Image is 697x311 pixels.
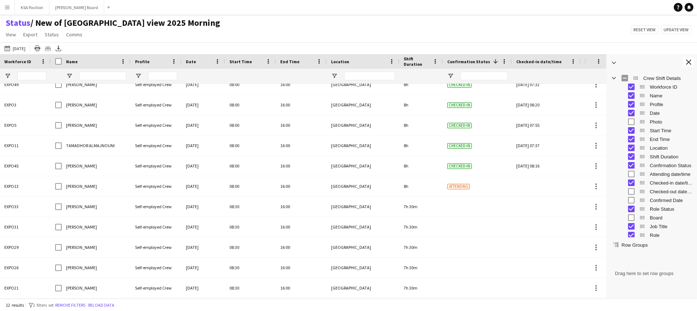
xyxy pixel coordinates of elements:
[182,176,225,196] div: [DATE]
[344,72,395,80] input: Location Filter Input
[33,302,54,308] span: 2 filters set
[643,76,693,81] span: Crew Shift Details
[327,217,399,237] div: [GEOGRAPHIC_DATA]
[606,109,697,117] div: Date Column
[276,278,327,298] div: 16:00
[182,156,225,176] div: [DATE]
[87,301,116,309] button: Reload data
[225,258,276,278] div: 08:30
[650,189,693,194] span: Checked-out date/time
[404,56,430,67] span: Shift Duration
[63,30,85,39] a: Comms
[399,258,443,278] div: 7h 30m
[650,180,693,186] span: Checked-in date/time
[20,30,40,39] a: Export
[276,115,327,135] div: 16:00
[17,72,46,80] input: Workforce ID Filter Input
[606,91,697,100] div: Name Column
[606,126,697,135] div: Start Time Column
[276,156,327,176] div: 16:00
[399,217,443,237] div: 7h 30m
[66,102,97,108] span: [PERSON_NAME]
[650,84,693,90] span: Workforce ID
[225,278,276,298] div: 08:30
[276,258,327,278] div: 16:00
[131,136,182,155] div: Self-employed Crew
[135,73,142,79] button: Open Filter Menu
[327,176,399,196] div: [GEOGRAPHIC_DATA]
[661,25,691,34] button: Update view
[131,156,182,176] div: Self-employed Crew
[225,136,276,155] div: 08:00
[631,25,658,34] button: Reset view
[15,0,49,15] button: KSA Pavilion
[276,95,327,115] div: 16:00
[54,301,87,309] button: Remove filters
[606,117,697,126] div: Photo Column
[606,213,697,222] div: Board Column
[182,258,225,278] div: [DATE]
[606,144,697,152] div: Location Column
[131,278,182,298] div: Self-employed Crew
[606,170,697,178] div: Attending date/time Column
[225,237,276,257] div: 08:30
[225,217,276,237] div: 08:30
[182,136,225,155] div: [DATE]
[4,73,11,79] button: Open Filter Menu
[606,74,697,82] div: Crew Shift Details Column Group
[225,156,276,176] div: 08:00
[131,237,182,257] div: Self-employed Crew
[516,95,576,115] div: [DATE] 08:20
[182,217,225,237] div: [DATE]
[131,176,182,196] div: Self-employed Crew
[606,82,697,91] div: Workforce ID Column
[54,44,63,53] app-action-btn: Export XLSX
[182,74,225,94] div: [DATE]
[66,285,97,291] span: [PERSON_NAME]
[650,154,693,159] span: Shift Duration
[3,30,19,39] a: View
[276,197,327,217] div: 16:00
[331,59,349,64] span: Location
[66,82,97,87] span: [PERSON_NAME]
[131,197,182,217] div: Self-employed Crew
[399,74,443,94] div: 8h
[45,31,59,38] span: Status
[225,74,276,94] div: 08:00
[447,102,472,108] span: Checked-in
[3,44,27,53] button: [DATE]
[327,237,399,257] div: [GEOGRAPHIC_DATA]
[225,197,276,217] div: 08:30
[182,237,225,257] div: [DATE]
[516,136,576,155] div: [DATE] 07:37
[66,204,97,209] span: [PERSON_NAME]
[650,119,693,125] span: Photo
[30,17,220,28] span: New of Osaka view 2025 Morning
[135,59,150,64] span: Profile
[182,278,225,298] div: [DATE]
[447,163,472,169] span: Checked-in
[650,145,693,151] span: Location
[327,115,399,135] div: [GEOGRAPHIC_DATA]
[447,123,472,128] span: Checked-in
[399,237,443,257] div: 7h 30m
[606,196,697,205] div: Confirmed Date Column
[33,44,42,53] app-action-btn: Print
[399,115,443,135] div: 8h
[42,30,62,39] a: Status
[447,143,472,149] span: Checked-in
[131,115,182,135] div: Self-employed Crew
[327,258,399,278] div: [GEOGRAPHIC_DATA]
[66,143,115,148] span: TAMADHOR ALMAJNOUNI
[44,44,52,53] app-action-btn: Crew files as ZIP
[399,156,443,176] div: 8h
[460,72,508,80] input: Confirmation Status Filter Input
[276,136,327,155] div: 16:00
[606,231,697,239] div: Role Column
[327,74,399,94] div: [GEOGRAPHIC_DATA]
[49,0,104,15] button: [PERSON_NAME] Board
[66,183,97,189] span: [PERSON_NAME]
[131,258,182,278] div: Self-employed Crew
[621,242,648,248] span: Row Groups
[606,100,697,109] div: Profile Column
